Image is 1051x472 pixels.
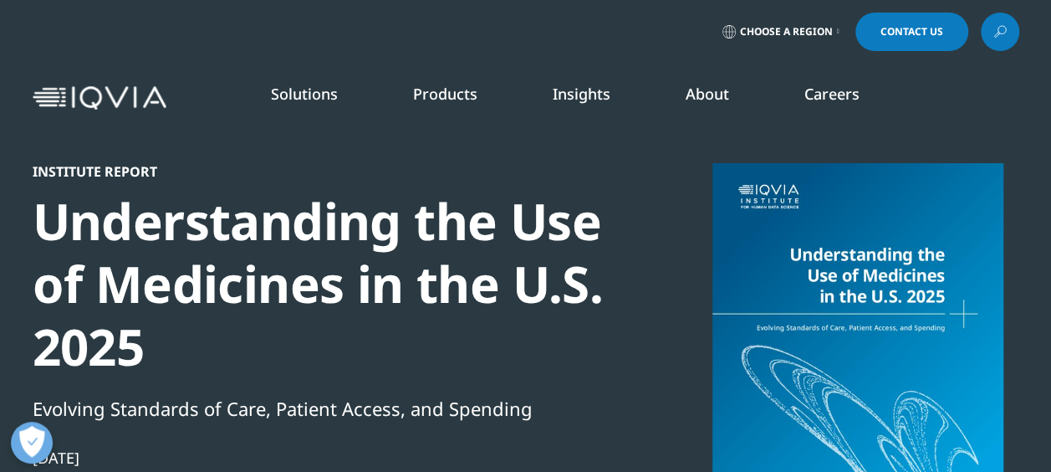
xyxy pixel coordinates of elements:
[33,190,606,378] div: Understanding the Use of Medicines in the U.S. 2025
[33,163,606,180] div: Institute Report
[553,84,610,104] a: Insights
[740,25,833,38] span: Choose a Region
[271,84,338,104] a: Solutions
[33,86,166,110] img: IQVIA Healthcare Information Technology and Pharma Clinical Research Company
[173,59,1019,137] nav: Primary
[413,84,477,104] a: Products
[804,84,860,104] a: Careers
[33,394,606,423] div: Evolving Standards of Care, Patient Access, and Spending
[11,422,53,464] button: Open Preferences
[33,448,606,468] div: [DATE]
[880,27,943,37] span: Contact Us
[686,84,729,104] a: About
[855,13,968,51] a: Contact Us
